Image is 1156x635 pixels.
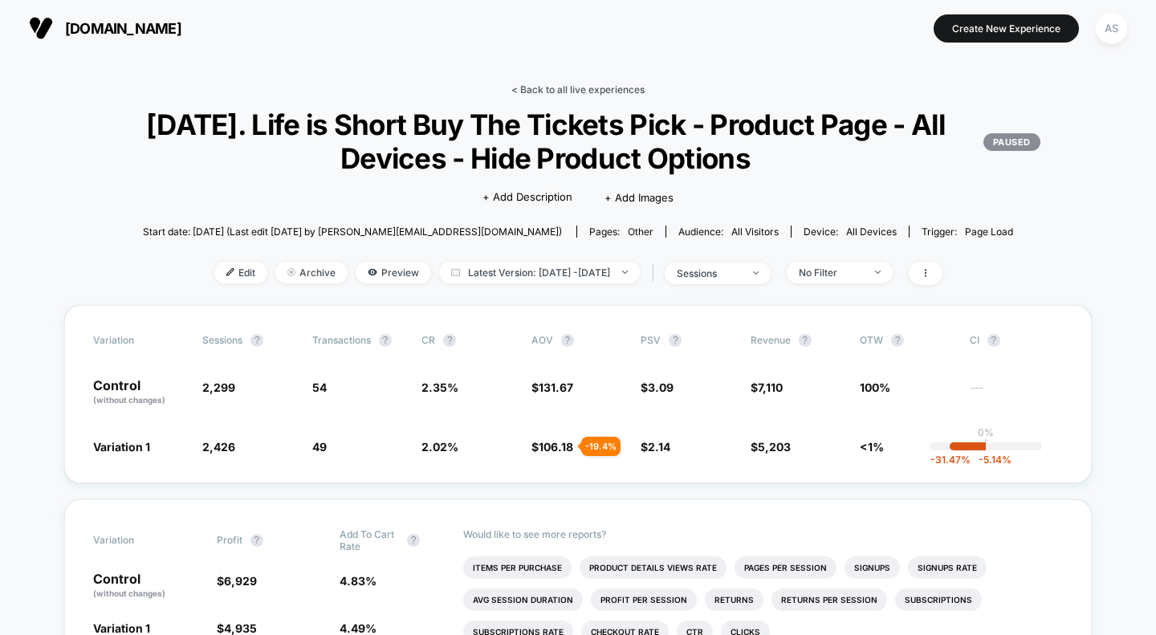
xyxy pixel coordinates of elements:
img: end [622,271,628,274]
span: CR [421,334,435,346]
a: < Back to all live experiences [511,83,645,96]
span: PSV [641,334,661,346]
span: Archive [275,262,348,283]
span: Variation [93,334,181,347]
span: + Add Description [482,189,572,206]
span: all devices [846,226,897,238]
span: Variation 1 [93,440,150,454]
li: Returns Per Session [771,588,887,611]
span: Preview [356,262,431,283]
span: $ [641,440,670,454]
button: ? [407,534,420,547]
span: 4.49 % [340,621,377,635]
span: 7,110 [758,381,783,394]
p: Would like to see more reports? [463,528,1064,540]
span: 2.35 % [421,381,458,394]
button: ? [799,334,812,347]
span: Sessions [202,334,242,346]
span: $ [751,381,783,394]
img: Visually logo [29,16,53,40]
button: ? [561,334,574,347]
span: $ [531,381,573,394]
p: Control [93,572,201,600]
div: Audience: [678,226,779,238]
button: ? [250,534,263,547]
span: Page Load [965,226,1013,238]
span: Edit [214,262,267,283]
span: -31.47 % [930,454,971,466]
span: | [648,262,665,285]
img: end [287,268,295,276]
span: 5,203 [758,440,791,454]
p: Control [93,379,186,406]
li: Avg Session Duration [463,588,583,611]
span: All Visitors [731,226,779,238]
span: $ [531,440,573,454]
span: $ [751,440,791,454]
button: ? [891,334,904,347]
li: Signups [845,556,900,579]
button: ? [987,334,1000,347]
button: ? [379,334,392,347]
span: Variation 1 [93,621,150,635]
li: Items Per Purchase [463,556,572,579]
li: Signups Rate [908,556,987,579]
img: calendar [451,268,460,276]
p: | [984,438,987,450]
span: OTW [860,334,948,347]
p: 0% [978,426,994,438]
img: end [753,271,759,275]
button: Create New Experience [934,14,1079,43]
span: other [628,226,653,238]
span: 49 [312,440,327,454]
span: 54 [312,381,327,394]
div: - 19.4 % [581,437,621,456]
span: --- [970,383,1063,406]
span: 2,299 [202,381,235,394]
button: ? [669,334,682,347]
span: (without changes) [93,588,165,598]
span: 4,935 [224,621,257,635]
li: Subscriptions [895,588,982,611]
span: Device: [791,226,909,238]
li: Returns [705,588,763,611]
span: $ [641,381,674,394]
span: [DATE]. Life is Short Buy The Tickets Pick - Product Page - All Devices - Hide Product Options [116,108,1040,175]
div: No Filter [799,267,863,279]
button: AS [1091,12,1132,45]
span: [DOMAIN_NAME] [65,20,181,37]
div: AS [1096,13,1127,44]
span: 106.18 [539,440,573,454]
span: -5.14 % [971,454,1011,466]
span: + Add Images [604,191,674,204]
div: Pages: [589,226,653,238]
button: [DOMAIN_NAME] [24,15,186,41]
img: end [875,271,881,274]
span: Latest Version: [DATE] - [DATE] [439,262,640,283]
span: (without changes) [93,395,165,405]
div: Trigger: [922,226,1013,238]
span: Profit [217,534,242,546]
li: Product Details Views Rate [580,556,727,579]
button: ? [250,334,263,347]
span: 131.67 [539,381,573,394]
span: Add To Cart Rate [340,528,399,552]
span: Variation [93,528,181,552]
span: Transactions [312,334,371,346]
span: 2.02 % [421,440,458,454]
span: 3.09 [648,381,674,394]
li: Pages Per Session [735,556,836,579]
span: $ [217,621,257,635]
span: Revenue [751,334,791,346]
img: edit [226,268,234,276]
span: CI [970,334,1058,347]
li: Profit Per Session [591,588,697,611]
span: AOV [531,334,553,346]
p: PAUSED [983,133,1040,151]
span: <1% [860,440,884,454]
span: 2,426 [202,440,235,454]
button: ? [443,334,456,347]
span: 2.14 [648,440,670,454]
span: Start date: [DATE] (Last edit [DATE] by [PERSON_NAME][EMAIL_ADDRESS][DOMAIN_NAME]) [143,226,562,238]
span: 100% [860,381,890,394]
